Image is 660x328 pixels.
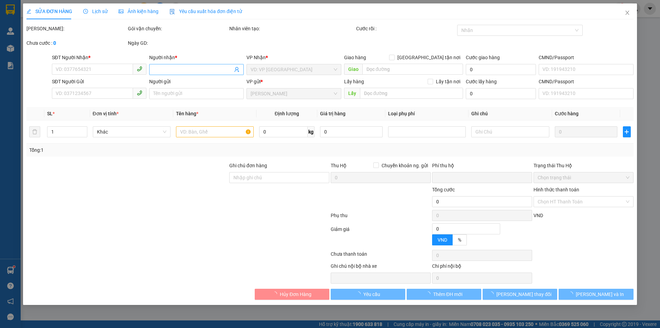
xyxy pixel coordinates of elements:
div: SĐT Người Nhận [52,54,146,61]
th: Loại phụ phí [385,107,469,120]
button: [PERSON_NAME] thay đổi [483,289,557,300]
div: Ghi chú nội bộ nhà xe [331,262,431,273]
span: SL [47,111,53,116]
input: Dọc đường [362,64,463,75]
div: Phụ thu [330,212,431,224]
th: Ghi chú [469,107,552,120]
span: plus [623,129,630,135]
span: Định lượng [275,111,299,116]
div: Chi phí nội bộ [432,262,532,273]
span: VND [438,237,447,243]
button: [PERSON_NAME] và In [559,289,634,300]
span: Hủy Đơn Hàng [280,290,311,298]
div: CMND/Passport [539,78,633,85]
span: user-add [234,67,240,72]
span: Khác [97,127,166,137]
button: delete [29,126,40,137]
div: [PERSON_NAME]: [26,25,126,32]
span: Cước hàng [555,111,579,116]
span: close [625,10,630,15]
span: SỬA ĐƠN HÀNG [26,9,72,14]
span: Chuyển khoản ng. gửi [379,162,431,169]
span: Ảnh kiện hàng [119,9,158,14]
img: icon [169,9,175,14]
div: CMND/Passport [539,54,633,61]
span: clock-circle [83,9,88,14]
span: Chọn trạng thái [538,172,629,183]
label: Cước giao hàng [466,55,500,60]
span: Lấy hàng [344,79,364,84]
span: Lấy [344,88,360,99]
span: phone [137,66,142,72]
span: Thêm ĐH mới [433,290,462,298]
div: Gói vận chuyển: [128,25,228,32]
span: picture [119,9,123,14]
span: [GEOGRAPHIC_DATA] tận nơi [395,54,463,61]
span: Đơn vị tính [93,111,119,116]
div: Phí thu hộ [432,162,532,172]
div: Người nhận [149,54,244,61]
span: Giao hàng [344,55,366,60]
span: % [458,237,461,243]
button: Hủy Đơn Hàng [255,289,329,300]
input: Cước giao hàng [466,64,536,75]
span: [PERSON_NAME] và In [576,290,624,298]
input: Ghi Chú [472,126,549,137]
span: Tổng cước [432,187,455,192]
div: Tổng: 1 [29,146,255,154]
div: VP gửi [247,78,341,85]
div: Chưa cước : [26,39,126,47]
span: Cư Kuin [251,88,337,99]
div: Nhân viên tạo: [229,25,355,32]
div: SĐT Người Gửi [52,78,146,85]
span: Yêu cầu [363,290,380,298]
span: Giao [344,64,362,75]
span: loading [272,292,280,296]
span: Yêu cầu xuất hóa đơn điện tử [169,9,242,14]
button: plus [623,126,630,137]
label: Cước lấy hàng [466,79,497,84]
span: [PERSON_NAME] thay đổi [496,290,551,298]
button: Thêm ĐH mới [407,289,481,300]
span: loading [568,292,576,296]
span: loading [489,292,496,296]
b: 0 [53,40,56,46]
label: Hình thức thanh toán [533,187,579,192]
div: Cước rồi : [356,25,456,32]
div: Người gửi [149,78,244,85]
span: loading [356,292,363,296]
input: Cước lấy hàng [466,88,536,99]
input: VD: Bàn, Ghế [176,126,254,137]
input: Ghi chú đơn hàng [229,172,329,183]
button: Yêu cầu [331,289,405,300]
div: Trạng thái Thu Hộ [533,162,634,169]
label: Ghi chú đơn hàng [229,163,267,168]
span: phone [137,90,142,96]
input: Dọc đường [360,88,463,99]
input: 0 [555,126,617,137]
span: loading [426,292,433,296]
span: Tên hàng [176,111,198,116]
span: VND [533,213,543,218]
span: kg [308,126,315,137]
span: edit [26,9,31,14]
span: VP Nhận [247,55,266,60]
span: Thu Hộ [331,163,346,168]
span: Lịch sử [83,9,108,14]
div: Ngày GD: [128,39,228,47]
span: Giá trị hàng [320,111,345,116]
div: Chưa thanh toán [330,250,431,262]
div: Giảm giá [330,225,431,248]
span: Lấy tận nơi [433,78,463,85]
button: Close [618,3,637,23]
